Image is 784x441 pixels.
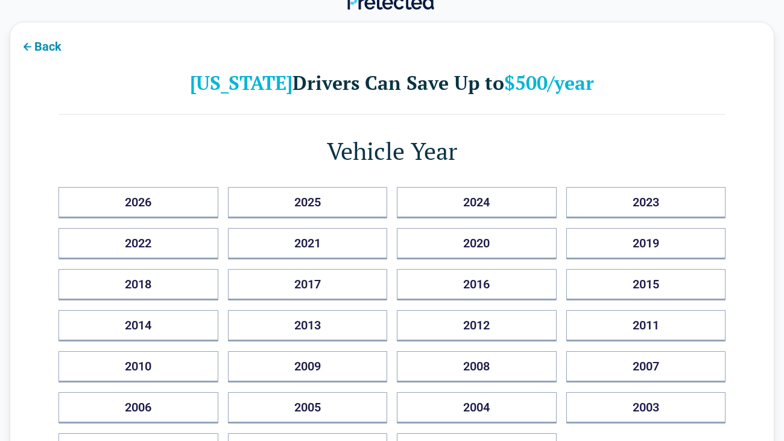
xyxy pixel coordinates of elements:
[566,392,726,424] button: 2003
[566,187,726,218] button: 2023
[228,269,388,300] button: 2017
[228,187,388,218] button: 2025
[397,351,557,382] button: 2008
[228,392,388,424] button: 2005
[58,269,218,300] button: 2018
[58,134,726,168] h1: Vehicle Year
[397,269,557,300] button: 2016
[397,187,557,218] button: 2024
[566,351,726,382] button: 2007
[58,71,726,95] h2: Drivers Can Save Up to
[397,228,557,259] button: 2020
[397,392,557,424] button: 2004
[566,228,726,259] button: 2019
[58,392,218,424] button: 2006
[397,310,557,341] button: 2012
[190,70,292,95] b: [US_STATE]
[228,351,388,382] button: 2009
[504,70,594,95] b: $500/year
[58,187,218,218] button: 2026
[58,351,218,382] button: 2010
[58,228,218,259] button: 2022
[10,32,71,59] button: Back
[228,228,388,259] button: 2021
[566,269,726,300] button: 2015
[566,310,726,341] button: 2011
[228,310,388,341] button: 2013
[58,310,218,341] button: 2014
